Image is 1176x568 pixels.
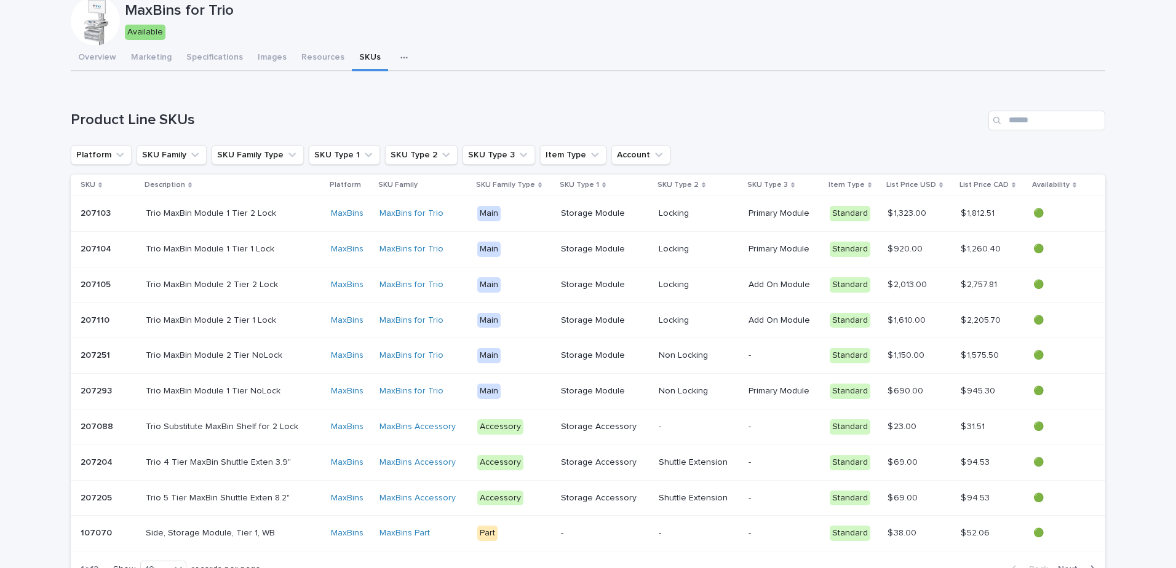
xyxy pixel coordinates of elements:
button: SKUs [352,45,388,71]
a: MaxBins [331,493,364,503]
p: Primary Module [749,208,820,219]
div: Standard [830,242,870,257]
p: - [749,350,820,361]
p: Storage Module [561,350,649,361]
p: $ 52.06 [961,526,992,538]
button: SKU Type 3 [463,145,535,165]
p: Side, Storage Module, Tier 1, WB [146,526,277,538]
a: MaxBins Accessory [379,422,456,432]
tr: 207104207104 Trio MaxBin Module 1 Tier 1 LockTrio MaxBin Module 1 Tier 1 Lock MaxBins MaxBins for... [71,231,1106,267]
p: Add On Module [749,315,820,326]
tr: 207293207293 Trio MaxBin Module 1 Tier NoLockTrio MaxBin Module 1 Tier NoLock MaxBins MaxBins for... [71,374,1106,409]
div: Standard [830,313,870,328]
p: Storage Accessory [561,422,649,432]
p: $ 94.53 [961,491,992,503]
button: Resources [294,45,352,71]
button: SKU Family Type [212,145,304,165]
p: Primary Module [749,244,820,254]
div: Standard [830,206,870,221]
p: 🟢 [1033,244,1086,254]
tr: 207204207204 Trio 4 Tier MaxBin Shuttle Exten 3.9"Trio 4 Tier MaxBin Shuttle Exten 3.9" MaxBins M... [71,444,1106,480]
h1: Product Line SKUs [71,111,984,129]
a: MaxBins for Trio [379,208,443,219]
div: Accessory [477,491,523,506]
p: $ 94.53 [961,455,992,468]
p: Non Locking [659,350,739,361]
tr: 207103207103 Trio MaxBin Module 1 Tier 2 LockTrio MaxBin Module 1 Tier 2 Lock MaxBins MaxBins for... [71,196,1106,232]
p: $ 38.00 [888,526,919,538]
p: 207103 [81,206,113,219]
p: Non Locking [659,386,739,396]
p: $ 1,323.00 [888,206,929,219]
p: Storage Accessory [561,457,649,468]
div: Standard [830,419,870,435]
div: Standard [830,384,870,399]
p: Item Type [828,178,865,192]
div: Standard [830,348,870,363]
p: 🟢 [1033,315,1086,326]
p: 207293 [81,384,114,396]
p: Shuttle Extension [659,457,739,468]
div: Accessory [477,455,523,470]
p: Trio MaxBin Module 1 Tier 2 Lock [146,206,279,219]
p: $ 1,610.00 [888,313,928,326]
tr: 107070107070 Side, Storage Module, Tier 1, WBSide, Storage Module, Tier 1, WB MaxBins MaxBins Par... [71,516,1106,551]
div: Main [477,242,501,257]
p: Locking [659,208,739,219]
p: Trio Substitute MaxBin Shelf for 2 Lock [146,419,301,432]
p: Trio 5 Tier MaxBin Shuttle Exten 8.2" [146,491,292,503]
p: 🟢 [1033,528,1086,538]
p: Trio MaxBin Module 1 Tier 1 Lock [146,242,277,254]
p: $ 31.51 [961,419,987,432]
p: Shuttle Extension [659,493,739,503]
p: Trio MaxBin Module 2 Tier 1 Lock [146,313,279,326]
a: MaxBins for Trio [379,386,443,396]
p: - [659,422,739,432]
a: MaxBins for Trio [379,315,443,326]
p: 207204 [81,455,115,468]
tr: 207251207251 Trio MaxBin Module 2 Tier NoLockTrio MaxBin Module 2 Tier NoLock MaxBins MaxBins for... [71,338,1106,374]
div: Main [477,384,501,399]
p: Primary Module [749,386,820,396]
p: Storage Module [561,244,649,254]
button: Account [611,145,670,165]
p: Description [145,178,185,192]
div: Main [477,206,501,221]
p: Storage Module [561,280,649,290]
p: Trio MaxBin Module 2 Tier NoLock [146,348,285,361]
p: Storage Accessory [561,493,649,503]
p: Storage Module [561,386,649,396]
p: Platform [330,178,361,192]
a: MaxBins [331,280,364,290]
p: - [749,528,820,538]
a: MaxBins for Trio [379,244,443,254]
p: $ 690.00 [888,384,926,396]
p: $ 920.00 [888,242,925,254]
p: SKU Type 1 [560,178,599,192]
p: List Price USD [886,178,936,192]
button: Item Type [540,145,606,165]
tr: 207088207088 Trio Substitute MaxBin Shelf for 2 LockTrio Substitute MaxBin Shelf for 2 Lock MaxBi... [71,409,1106,444]
p: SKU Type 3 [747,178,788,192]
p: $ 69.00 [888,455,920,468]
a: MaxBins Accessory [379,493,456,503]
a: MaxBins [331,528,364,538]
div: Standard [830,455,870,470]
p: 107070 [81,526,114,538]
p: SKU Type 2 [658,178,699,192]
div: Standard [830,491,870,506]
a: MaxBins [331,315,364,326]
p: 207088 [81,419,116,432]
button: Overview [71,45,124,71]
a: MaxBins for Trio [379,350,443,361]
p: Trio 4 Tier MaxBin Shuttle Exten 3.9" [146,455,293,468]
a: MaxBins [331,386,364,396]
input: Search [988,111,1105,130]
a: MaxBins [331,457,364,468]
p: 207105 [81,277,113,290]
p: SKU Family Type [476,178,535,192]
a: MaxBins Part [379,528,430,538]
p: 🟢 [1033,350,1086,361]
tr: 207110207110 Trio MaxBin Module 2 Tier 1 LockTrio MaxBin Module 2 Tier 1 Lock MaxBins MaxBins for... [71,302,1106,338]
